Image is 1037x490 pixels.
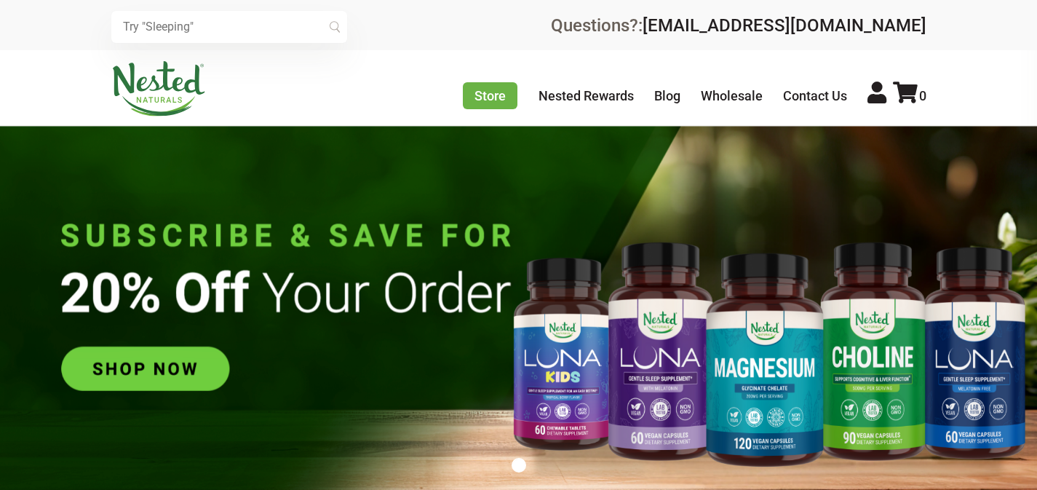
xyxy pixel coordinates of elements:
a: [EMAIL_ADDRESS][DOMAIN_NAME] [643,15,926,36]
a: 0 [893,88,926,103]
span: 0 [919,88,926,103]
div: Questions?: [551,17,926,34]
button: 1 of 1 [512,458,526,473]
img: Nested Naturals [111,61,206,116]
a: Wholesale [701,88,763,103]
a: Contact Us [783,88,847,103]
input: Try "Sleeping" [111,11,347,43]
a: Store [463,82,517,109]
a: Nested Rewards [539,88,634,103]
a: Blog [654,88,680,103]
